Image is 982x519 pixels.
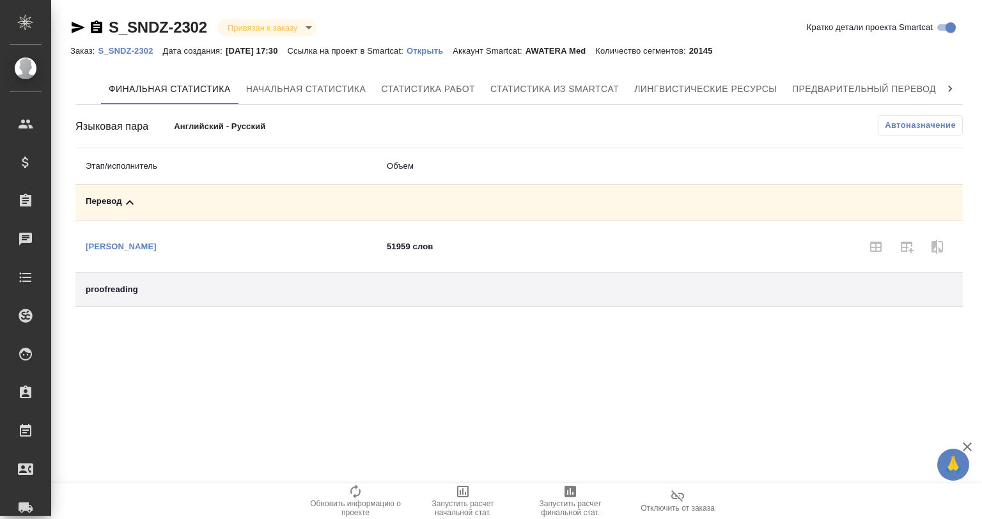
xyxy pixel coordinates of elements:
[807,21,933,34] span: Кратко детали проекта Smartcat
[937,449,969,481] button: 🙏
[288,46,407,56] p: Ссылка на проект в Smartcat:
[75,148,377,185] th: Этап/исполнитель
[98,45,162,56] a: S_SNDZ-2302
[861,231,891,262] span: Для получения статистики необходимо запустить расчет финальной статистики
[407,46,453,56] p: Открыть
[595,46,689,56] p: Количество сегментов:
[89,20,104,35] button: Скопировать ссылку
[381,81,475,97] span: Статистика работ
[70,46,98,56] p: Заказ:
[86,242,157,251] a: [PERSON_NAME]
[942,451,964,478] span: 🙏
[490,81,619,97] span: Статистика из Smartcat
[878,115,963,136] button: Автоназначение
[377,148,595,185] th: Объем
[792,81,936,97] span: Предварительный перевод
[453,46,525,56] p: Аккаунт Smartcat:
[163,46,226,56] p: Дата создания:
[689,46,722,56] p: 20145
[109,19,207,36] a: S_SNDZ-2302
[226,46,288,56] p: [DATE] 17:30
[86,283,366,296] div: proofreading
[224,22,301,33] button: Привязан к заказу
[98,46,162,56] p: S_SNDZ-2302
[634,81,777,97] span: Лингвистические ресурсы
[86,195,366,210] div: Toggle Row Expanded
[885,119,956,132] span: Автоназначение
[75,119,174,134] div: Языковая пара
[377,221,595,273] td: 51959 слов
[891,231,922,262] span: Для получения статистики необходимо запустить расчет финальной статистики
[246,81,366,97] span: Начальная статистика
[217,19,316,36] div: Привязан к заказу
[109,81,231,97] span: Финальная статистика
[70,20,86,35] button: Скопировать ссылку для ЯМессенджера
[174,120,371,133] p: Английский - Русский
[922,231,953,262] span: Нет исполнителей для сравнения
[526,46,596,56] p: AWATERA Med
[407,45,453,56] a: Открыть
